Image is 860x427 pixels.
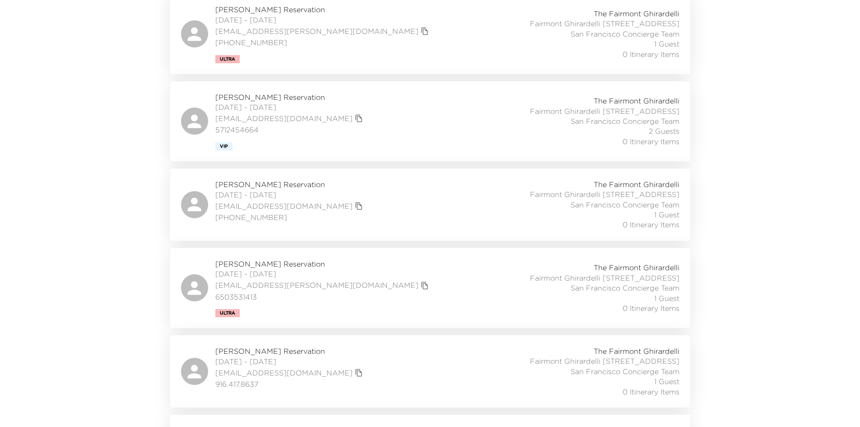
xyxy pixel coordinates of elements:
span: [PERSON_NAME] Reservation [215,346,365,356]
span: [DATE] - [DATE] [215,190,365,200]
span: Fairmont Ghirardelli [STREET_ADDRESS] [530,356,679,366]
span: 1 Guest [654,39,679,49]
a: [PERSON_NAME] Reservation[DATE] - [DATE][EMAIL_ADDRESS][PERSON_NAME][DOMAIN_NAME]copy primary mem... [170,248,690,328]
span: [PHONE_NUMBER] [215,212,365,222]
span: 0 Itinerary Items [623,387,679,397]
span: San Francisco Concierge Team [571,29,679,39]
span: [PHONE_NUMBER] [215,38,431,47]
span: Ultra [220,56,235,62]
span: [DATE] - [DATE] [215,15,431,25]
span: The Fairmont Ghirardelli [594,346,679,356]
span: The Fairmont Ghirardelli [594,9,679,19]
a: [PERSON_NAME] Reservation[DATE] - [DATE][EMAIL_ADDRESS][DOMAIN_NAME]copy primary member email[PHO... [170,169,690,241]
span: Fairmont Ghirardelli [STREET_ADDRESS] [530,189,679,199]
span: 6503531413 [215,292,431,302]
a: [EMAIL_ADDRESS][PERSON_NAME][DOMAIN_NAME] [215,26,418,36]
button: copy primary member email [353,200,365,212]
button: copy primary member email [418,25,431,38]
a: [EMAIL_ADDRESS][DOMAIN_NAME] [215,368,353,378]
a: [EMAIL_ADDRESS][PERSON_NAME][DOMAIN_NAME] [215,280,418,290]
span: [PERSON_NAME] Reservation [215,259,431,269]
span: Fairmont Ghirardelli [STREET_ADDRESS] [530,106,679,116]
a: [EMAIL_ADDRESS][DOMAIN_NAME] [215,201,353,211]
span: [DATE] - [DATE] [215,269,431,279]
span: [DATE] - [DATE] [215,357,365,366]
span: Ultra [220,310,235,316]
span: San Francisco Concierge Team [571,200,679,210]
span: San Francisco Concierge Team [571,366,679,376]
span: Fairmont Ghirardelli [STREET_ADDRESS] [530,19,679,28]
button: copy primary member email [353,366,365,379]
span: [PERSON_NAME] Reservation [215,179,365,189]
span: The Fairmont Ghirardelli [594,263,679,272]
span: The Fairmont Ghirardelli [594,179,679,189]
span: Fairmont Ghirardelli [STREET_ADDRESS] [530,273,679,283]
span: 0 Itinerary Items [623,136,679,146]
button: copy primary member email [418,279,431,292]
span: 0 Itinerary Items [623,220,679,230]
a: [EMAIL_ADDRESS][DOMAIN_NAME] [215,113,353,123]
a: [PERSON_NAME] Reservation[DATE] - [DATE][EMAIL_ADDRESS][DOMAIN_NAME]copy primary member email916.... [170,335,690,408]
span: San Francisco Concierge Team [571,283,679,293]
span: 0 Itinerary Items [623,49,679,59]
a: [PERSON_NAME] Reservation[DATE] - [DATE][EMAIL_ADDRESS][DOMAIN_NAME]copy primary member email5712... [170,81,690,161]
span: [DATE] - [DATE] [215,102,365,112]
button: copy primary member email [353,112,365,125]
span: 1 Guest [654,293,679,303]
span: [PERSON_NAME] Reservation [215,92,365,102]
span: 1 Guest [654,376,679,386]
span: [PERSON_NAME] Reservation [215,5,431,14]
span: San Francisco Concierge Team [571,116,679,126]
span: 2 Guests [649,126,679,136]
span: 5712454664 [215,125,365,135]
span: The Fairmont Ghirardelli [594,96,679,106]
span: 1 Guest [654,210,679,220]
span: 916.417.8637 [215,379,365,389]
span: 0 Itinerary Items [623,303,679,313]
span: Vip [220,144,228,149]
